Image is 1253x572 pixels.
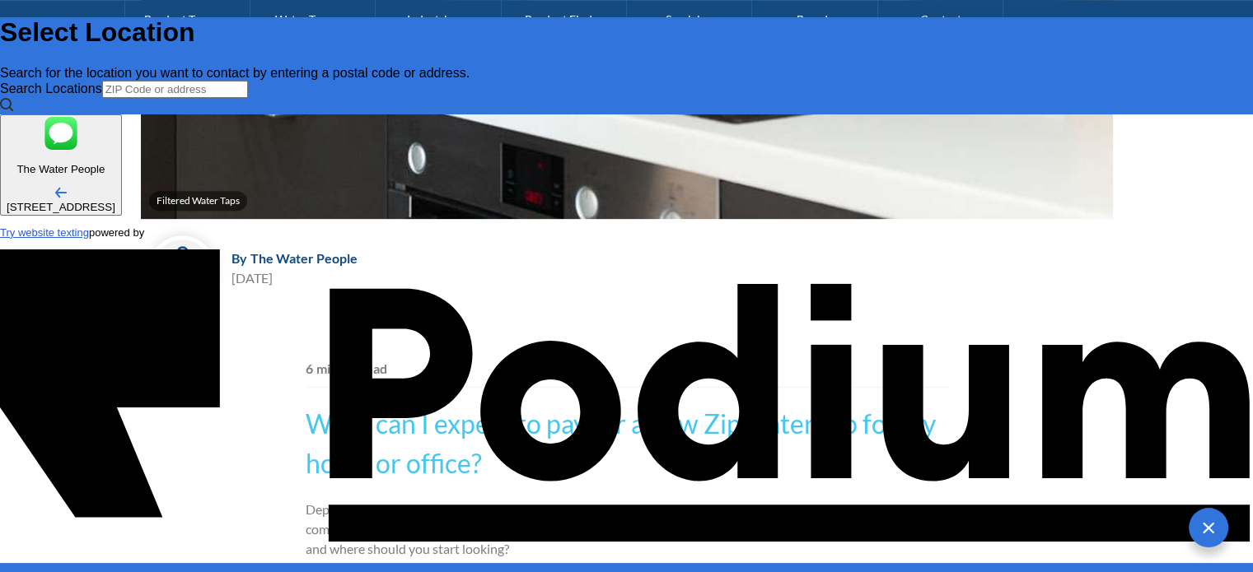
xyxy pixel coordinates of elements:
[102,81,248,98] input: ZIP Code or address
[7,201,115,213] div: [STREET_ADDRESS]
[7,163,115,175] p: The Water People
[89,226,144,239] span: powered by
[1088,490,1253,572] iframe: podium webchat widget bubble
